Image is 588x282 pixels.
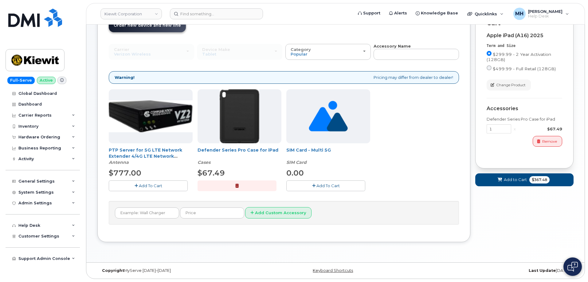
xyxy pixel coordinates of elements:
button: Change Product [487,79,531,90]
a: Keyboard Shortcuts [313,268,353,273]
span: Order new device and new line [114,23,181,28]
span: Help Desk [528,14,563,19]
span: Add To Cart [316,183,340,188]
input: $299.99 - 2 Year Activation (128GB) [487,51,492,56]
button: Add to Cart $367.48 [475,173,574,186]
input: Price [180,207,244,218]
button: Category Popular [285,44,371,60]
span: Quicklinks [475,11,497,16]
a: SIM Card - Multi 5G [286,147,331,153]
img: defenderipad10thgen.png [220,89,259,143]
span: Alerts [394,10,407,16]
strong: Copyright [102,268,124,273]
img: Open chat [567,262,578,272]
div: MyServe [DATE]–[DATE] [97,268,256,273]
span: Add to Cart [504,177,527,183]
div: Apple iPad (A16) 2025 [487,33,562,38]
em: SIM Card [286,160,307,165]
span: [PERSON_NAME] [528,9,563,14]
input: Find something... [170,8,263,19]
span: MH [515,10,523,17]
button: Remove [533,136,562,147]
div: $67.49 [518,126,562,132]
span: $367.48 [529,176,550,183]
div: x [511,126,518,132]
span: $299.99 - 2 Year Activation (128GB) [487,52,551,62]
strong: Warning! [115,75,135,80]
span: Category [291,47,311,52]
div: Term and Size [487,43,562,48]
em: Cases [198,160,210,165]
span: Popular [291,52,308,56]
div: Melissa Hoye [509,8,573,20]
span: $499.99 - Full Retail (128GB) [493,66,556,71]
span: Knowledge Base [421,10,458,16]
div: SIM Card - Multi 5G [286,147,370,165]
div: Defender Series Pro Case for iPad [487,116,562,122]
div: PTP Server for 5G LTE Network Extender 4/4G LTE Network Extender 3 [109,147,193,165]
div: Pricing may differ from dealer to dealer! [109,71,459,84]
span: Add To Cart [139,183,162,188]
div: Quicklinks [463,8,508,20]
button: Add To Cart [109,180,188,191]
span: Remove [542,139,557,144]
a: Defender Series Pro Case for iPad [198,147,278,153]
em: Antenna [109,160,129,165]
span: $777.00 [109,168,141,177]
a: Support [354,7,385,19]
span: Change Product [496,82,526,88]
a: Knowledge Base [411,7,462,19]
img: Casa_Sysem.png [109,100,193,132]
button: Add To Cart [286,180,365,191]
a: PTP Server for 5G LTE Network Extender 4/4G LTE Network Extender 3 [109,147,182,165]
a: Kiewit Corporation [100,8,162,19]
div: [DATE] [415,268,574,273]
strong: Accessory Name [374,44,411,48]
span: 0.00 [286,168,304,177]
a: Alerts [385,7,411,19]
input: Example: Wall Charger [115,207,179,218]
input: $499.99 - Full Retail (128GB) [487,65,492,70]
div: Accessories [487,106,562,111]
strong: Last Update [529,268,556,273]
div: Defender Series Pro Case for iPad [198,147,281,165]
button: Add Custom Accessory [245,207,312,218]
span: Support [363,10,380,16]
span: $67.49 [198,168,225,177]
img: no_image_found-2caef05468ed5679b831cfe6fc140e25e0c280774317ffc20a367ab7fd17291e.png [309,89,348,143]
